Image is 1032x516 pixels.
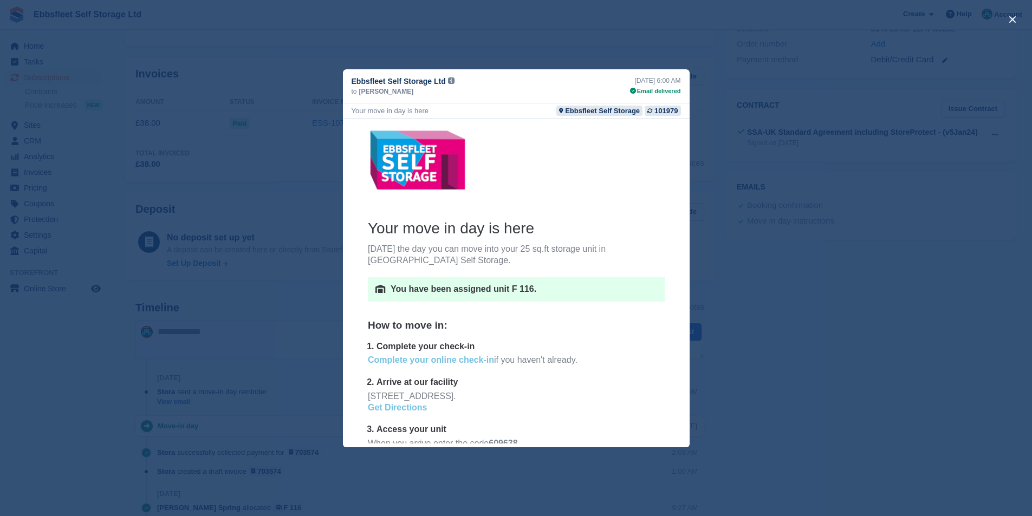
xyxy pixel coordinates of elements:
button: close [1004,11,1021,28]
p: When you arrive enter the code . [25,319,322,342]
div: Ebbsfleet Self Storage [565,106,640,116]
a: Complete your online check-in [25,237,151,246]
a: Get Directions [25,284,84,293]
div: 101979 [654,106,678,116]
div: [DATE] 6:00 AM [630,76,681,86]
p: Arrive at our facility [34,258,322,270]
a: Ebbsfleet Self Storage [556,106,642,116]
span: Ebbsfleet Self Storage Ltd [352,76,446,87]
div: Email delivered [630,87,681,96]
h3: Your move in day is here [25,100,322,120]
p: You have been assigned unit F 116. [48,165,314,177]
h5: How to move in: [25,200,322,214]
img: icon-info-grey-7440780725fd019a000dd9b08b2336e03edf1995a4989e88bcd33f0948082b44.svg [448,77,455,84]
a: 101979 [645,106,680,116]
p: Access your unit [34,305,322,317]
div: Your move in day is here [352,106,429,116]
div: [STREET_ADDRESS]. [25,272,322,284]
img: Ebbsfleet Self Storage Ltd Logo [25,9,125,74]
p: [DATE] the day you can move into your 25 sq.ft storage unit in [GEOGRAPHIC_DATA] Self Storage. [25,125,322,148]
p: Complete your check-in [34,223,322,234]
b: 609638 [146,320,174,329]
span: [PERSON_NAME] [359,87,414,96]
p: if you haven't already. [25,236,322,258]
img: unit-icon-4d0f24e8a8d05ce1744990f234e9874851be716344c385a2e4b7f33b222dedbf.png [33,166,43,174]
span: to [352,87,357,96]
